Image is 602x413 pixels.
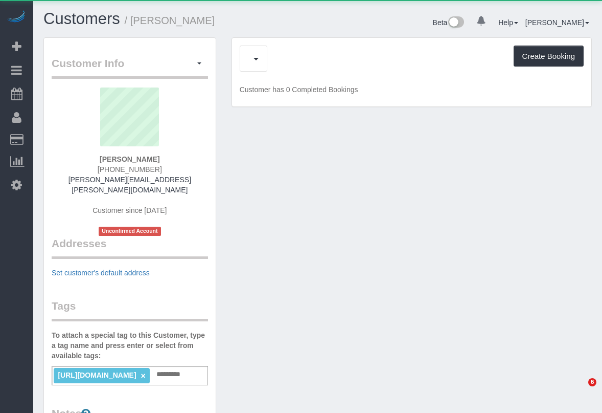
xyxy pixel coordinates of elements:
span: [URL][DOMAIN_NAME] [58,371,136,379]
button: Create Booking [514,46,584,67]
legend: Customer Info [52,56,208,79]
span: [PHONE_NUMBER] [98,165,162,173]
span: Unconfirmed Account [99,227,161,235]
small: / [PERSON_NAME] [125,15,215,26]
strong: [PERSON_NAME] [100,155,159,163]
label: To attach a special tag to this Customer, type a tag name and press enter or select from availabl... [52,330,208,361]
iframe: Intercom live chat [567,378,592,403]
a: Set customer's default address [52,269,150,277]
a: Customers [43,10,120,28]
a: [PERSON_NAME] [525,18,589,27]
a: Help [498,18,518,27]
img: New interface [447,16,464,30]
a: Beta [433,18,465,27]
legend: Tags [52,298,208,321]
span: Customer since [DATE] [92,206,167,214]
img: Automaid Logo [6,10,27,25]
p: Customer has 0 Completed Bookings [240,84,584,95]
a: [PERSON_NAME][EMAIL_ADDRESS][PERSON_NAME][DOMAIN_NAME] [68,176,191,194]
span: 6 [588,378,596,386]
a: × [141,372,145,380]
